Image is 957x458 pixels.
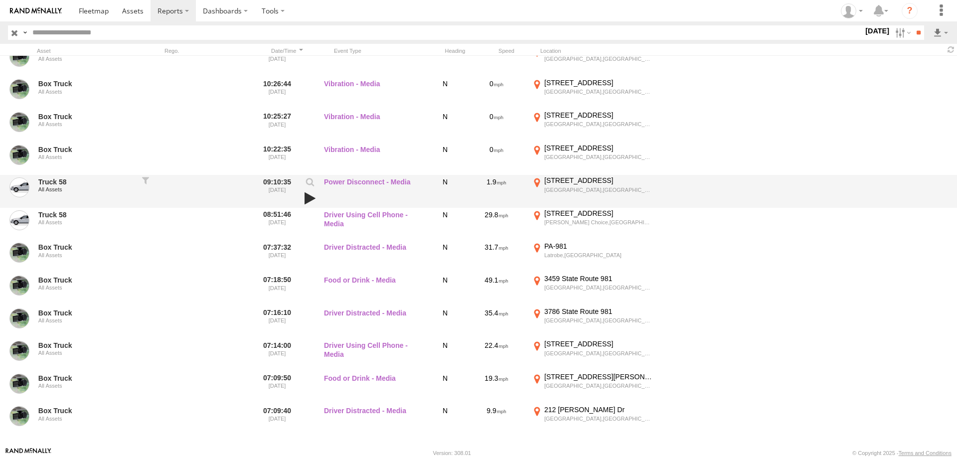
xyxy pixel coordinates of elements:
[433,450,471,456] div: Version: 308.01
[38,243,135,252] a: Box Truck
[324,209,424,240] label: Driver Using Cell Phone - Media
[258,209,296,240] label: 08:51:46 [DATE]
[38,308,135,317] a: Box Truck
[38,154,135,160] div: All Assets
[428,242,463,273] div: N
[324,78,424,109] label: Vibration - Media
[467,242,526,273] div: 31.7
[467,78,526,109] div: 0
[544,405,653,414] div: 212 [PERSON_NAME] Dr
[38,341,135,350] a: Box Truck
[428,209,463,240] div: N
[467,405,526,436] div: 9.9
[258,274,296,305] label: 07:18:50 [DATE]
[544,111,653,120] div: [STREET_ADDRESS]
[38,186,135,192] div: All Assets
[530,307,655,338] label: Click to View Event Location
[38,177,135,186] a: Truck 58
[258,111,296,142] label: 10:25:27 [DATE]
[467,274,526,305] div: 49.1
[544,78,653,87] div: [STREET_ADDRESS]
[544,339,653,348] div: [STREET_ADDRESS]
[544,121,653,128] div: [GEOGRAPHIC_DATA],[GEOGRAPHIC_DATA]
[428,274,463,305] div: N
[891,25,913,40] label: Search Filter Options
[544,382,653,389] div: [GEOGRAPHIC_DATA],[GEOGRAPHIC_DATA]
[428,307,463,338] div: N
[544,242,653,251] div: PA-981
[428,111,463,142] div: N
[324,405,424,436] label: Driver Distracted - Media
[544,252,653,259] div: Latrobe,[GEOGRAPHIC_DATA]
[258,307,296,338] label: 07:16:10 [DATE]
[863,25,891,36] label: [DATE]
[268,47,306,54] div: Click to Sort
[258,45,296,76] label: 10:33:45 [DATE]
[5,448,51,458] a: Visit our Website
[258,372,296,403] label: 07:09:50 [DATE]
[38,210,135,219] a: Truck 58
[467,372,526,403] div: 19.3
[544,307,653,316] div: 3786 State Route 981
[544,372,653,381] div: [STREET_ADDRESS][PERSON_NAME]
[530,405,655,436] label: Click to View Event Location
[324,274,424,305] label: Food or Drink - Media
[544,350,653,357] div: [GEOGRAPHIC_DATA],[GEOGRAPHIC_DATA]
[530,274,655,305] label: Click to View Event Location
[38,350,135,356] div: All Assets
[530,339,655,370] label: Click to View Event Location
[21,25,29,40] label: Search Query
[38,79,135,88] a: Box Truck
[258,339,296,370] label: 07:14:00 [DATE]
[467,45,526,76] div: 0
[324,45,424,76] label: Vibration - Media
[530,372,655,403] label: Click to View Event Location
[530,209,655,240] label: Click to View Event Location
[544,153,653,160] div: [GEOGRAPHIC_DATA],[GEOGRAPHIC_DATA]
[324,307,424,338] label: Driver Distracted - Media
[38,285,135,291] div: All Assets
[544,317,653,324] div: [GEOGRAPHIC_DATA],[GEOGRAPHIC_DATA]
[38,406,135,415] a: Box Truck
[324,372,424,403] label: Food or Drink - Media
[428,78,463,109] div: N
[38,374,135,383] a: Box Truck
[428,372,463,403] div: N
[544,415,653,422] div: [GEOGRAPHIC_DATA],[GEOGRAPHIC_DATA]
[530,176,655,207] label: Click to View Event Location
[324,176,424,207] label: Power Disconnect - Media
[530,45,655,76] label: Click to View Event Location
[38,89,135,95] div: All Assets
[530,242,655,273] label: Click to View Event Location
[258,242,296,273] label: 07:37:32 [DATE]
[544,88,653,95] div: [GEOGRAPHIC_DATA],[GEOGRAPHIC_DATA]
[544,219,653,226] div: [PERSON_NAME] Choice,[GEOGRAPHIC_DATA]
[467,339,526,370] div: 22.4
[141,176,151,207] div: Filter to this asset's events
[530,144,655,174] label: Click to View Event Location
[932,25,949,40] label: Export results as...
[38,383,135,389] div: All Assets
[38,276,135,285] a: Box Truck
[467,176,526,207] div: 1.9
[467,111,526,142] div: 0
[258,405,296,436] label: 07:09:40 [DATE]
[324,111,424,142] label: Vibration - Media
[38,317,135,323] div: All Assets
[38,219,135,225] div: All Assets
[10,7,62,14] img: rand-logo.svg
[38,121,135,127] div: All Assets
[428,45,463,76] div: N
[544,274,653,283] div: 3459 State Route 981
[467,209,526,240] div: 29.8
[544,186,653,193] div: [GEOGRAPHIC_DATA],[GEOGRAPHIC_DATA]
[38,145,135,154] a: Box Truck
[38,112,135,121] a: Box Truck
[428,339,463,370] div: N
[852,450,952,456] div: © Copyright 2025 -
[899,450,952,456] a: Terms and Conditions
[258,144,296,174] label: 10:22:35 [DATE]
[428,176,463,207] div: N
[258,176,296,207] label: 09:10:35 [DATE]
[530,111,655,142] label: Click to View Event Location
